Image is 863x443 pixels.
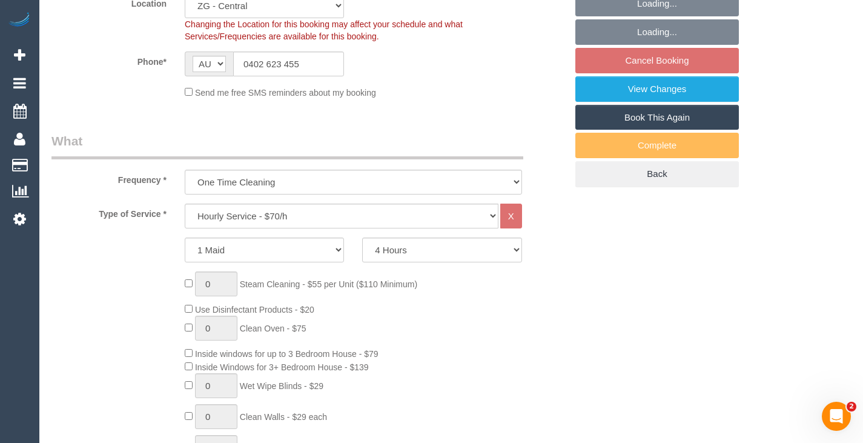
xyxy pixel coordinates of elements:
[51,132,523,159] legend: What
[195,88,376,98] span: Send me free SMS reminders about my booking
[42,170,176,186] label: Frequency *
[195,305,314,315] span: Use Disinfectant Products - $20
[575,161,739,187] a: Back
[185,19,463,41] span: Changing the Location for this booking may affect your schedule and what Services/Frequencies are...
[195,349,379,359] span: Inside windows for up to 3 Bedroom House - $79
[42,52,176,68] label: Phone*
[240,381,323,391] span: Wet Wipe Blinds - $29
[575,76,739,102] a: View Changes
[240,324,306,333] span: Clean Oven - $75
[195,362,369,372] span: Inside Windows for 3+ Bedroom House - $139
[575,105,739,130] a: Book This Again
[7,12,31,29] img: Automaid Logo
[822,402,851,431] iframe: Intercom live chat
[42,204,176,220] label: Type of Service *
[240,279,417,289] span: Steam Cleaning - $55 per Unit ($110 Minimum)
[240,412,327,422] span: Clean Walls - $29 each
[233,52,344,76] input: Phone*
[847,402,856,411] span: 2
